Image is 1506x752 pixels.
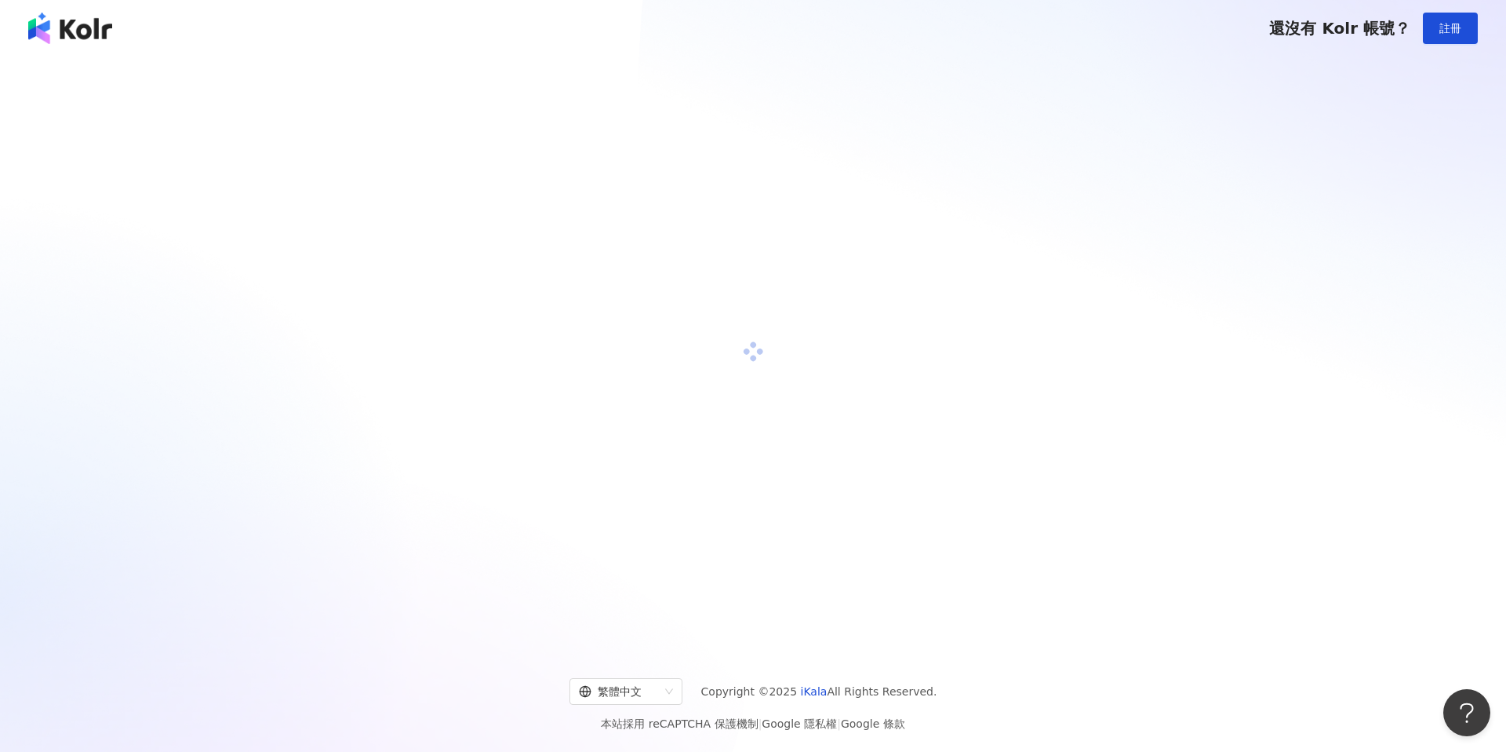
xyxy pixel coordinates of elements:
[758,717,762,730] span: |
[837,717,841,730] span: |
[1439,22,1461,35] span: 註冊
[579,679,659,704] div: 繁體中文
[28,13,112,44] img: logo
[1269,19,1410,38] span: 還沒有 Kolr 帳號？
[701,682,937,701] span: Copyright © 2025 All Rights Reserved.
[601,714,904,733] span: 本站採用 reCAPTCHA 保護機制
[841,717,905,730] a: Google 條款
[762,717,837,730] a: Google 隱私權
[801,685,828,698] a: iKala
[1443,689,1490,736] iframe: Help Scout Beacon - Open
[1423,13,1478,44] button: 註冊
